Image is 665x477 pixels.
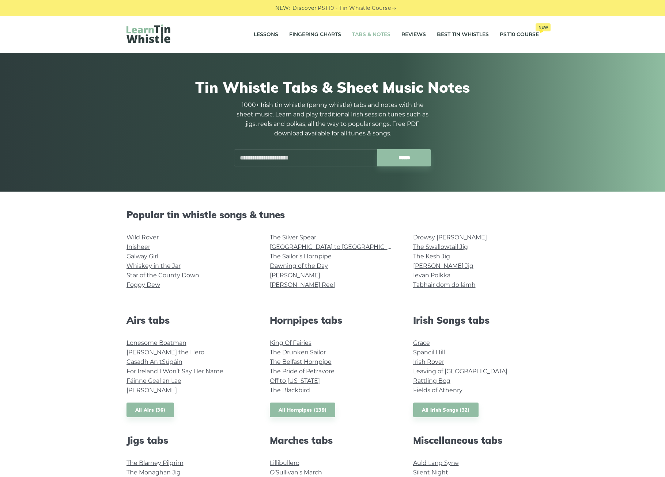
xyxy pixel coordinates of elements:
a: Wild Rover [126,234,159,241]
a: Lessons [254,26,278,44]
a: Lillibullero [270,459,299,466]
a: The Blarney Pilgrim [126,459,184,466]
a: [PERSON_NAME] [270,272,320,279]
a: Irish Rover [413,358,444,365]
a: Galway Girl [126,253,158,260]
a: Auld Lang Syne [413,459,459,466]
h2: Irish Songs tabs [413,315,539,326]
a: Dawning of the Day [270,262,328,269]
a: [GEOGRAPHIC_DATA] to [GEOGRAPHIC_DATA] [270,243,405,250]
a: Silent Night [413,469,448,476]
a: Inisheer [126,243,150,250]
a: Off to [US_STATE] [270,377,320,384]
a: Tabs & Notes [352,26,390,44]
a: Fáinne Geal an Lae [126,377,181,384]
a: The Drunken Sailor [270,349,326,356]
a: [PERSON_NAME] Reel [270,281,335,288]
a: The Kesh Jig [413,253,450,260]
a: The Pride of Petravore [270,368,335,375]
a: All Irish Songs (32) [413,403,479,418]
a: Foggy Dew [126,281,160,288]
a: Grace [413,339,430,346]
a: Reviews [401,26,426,44]
span: New [536,23,551,31]
a: Ievan Polkka [413,272,450,279]
a: Casadh An tSúgáin [126,358,182,365]
p: 1000+ Irish tin whistle (penny whistle) tabs and notes with the sheet music. Learn and play tradi... [234,100,431,138]
h2: Miscellaneous tabs [413,435,539,446]
h2: Airs tabs [126,315,252,326]
a: King Of Fairies [270,339,311,346]
a: The Swallowtail Jig [413,243,468,250]
a: Fields of Athenry [413,387,462,394]
a: Best Tin Whistles [437,26,489,44]
a: PST10 CourseNew [500,26,539,44]
a: The Monaghan Jig [126,469,181,476]
a: Leaving of [GEOGRAPHIC_DATA] [413,368,507,375]
h2: Marches tabs [270,435,396,446]
a: For Ireland I Won’t Say Her Name [126,368,223,375]
a: Spancil Hill [413,349,445,356]
h2: Hornpipes tabs [270,315,396,326]
a: Fingering Charts [289,26,341,44]
h2: Jigs tabs [126,435,252,446]
a: [PERSON_NAME] Jig [413,262,473,269]
a: Rattling Bog [413,377,450,384]
h2: Popular tin whistle songs & tunes [126,209,539,220]
img: LearnTinWhistle.com [126,24,170,43]
a: All Hornpipes (139) [270,403,336,418]
a: The Belfast Hornpipe [270,358,332,365]
a: Star of the County Down [126,272,199,279]
a: [PERSON_NAME] [126,387,177,394]
h1: Tin Whistle Tabs & Sheet Music Notes [126,78,539,96]
a: Lonesome Boatman [126,339,186,346]
a: The Silver Spear [270,234,316,241]
a: [PERSON_NAME] the Hero [126,349,204,356]
a: The Blackbird [270,387,310,394]
a: O’Sullivan’s March [270,469,322,476]
a: Whiskey in the Jar [126,262,181,269]
a: The Sailor’s Hornpipe [270,253,332,260]
a: All Airs (36) [126,403,174,418]
a: Drowsy [PERSON_NAME] [413,234,487,241]
a: Tabhair dom do lámh [413,281,476,288]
